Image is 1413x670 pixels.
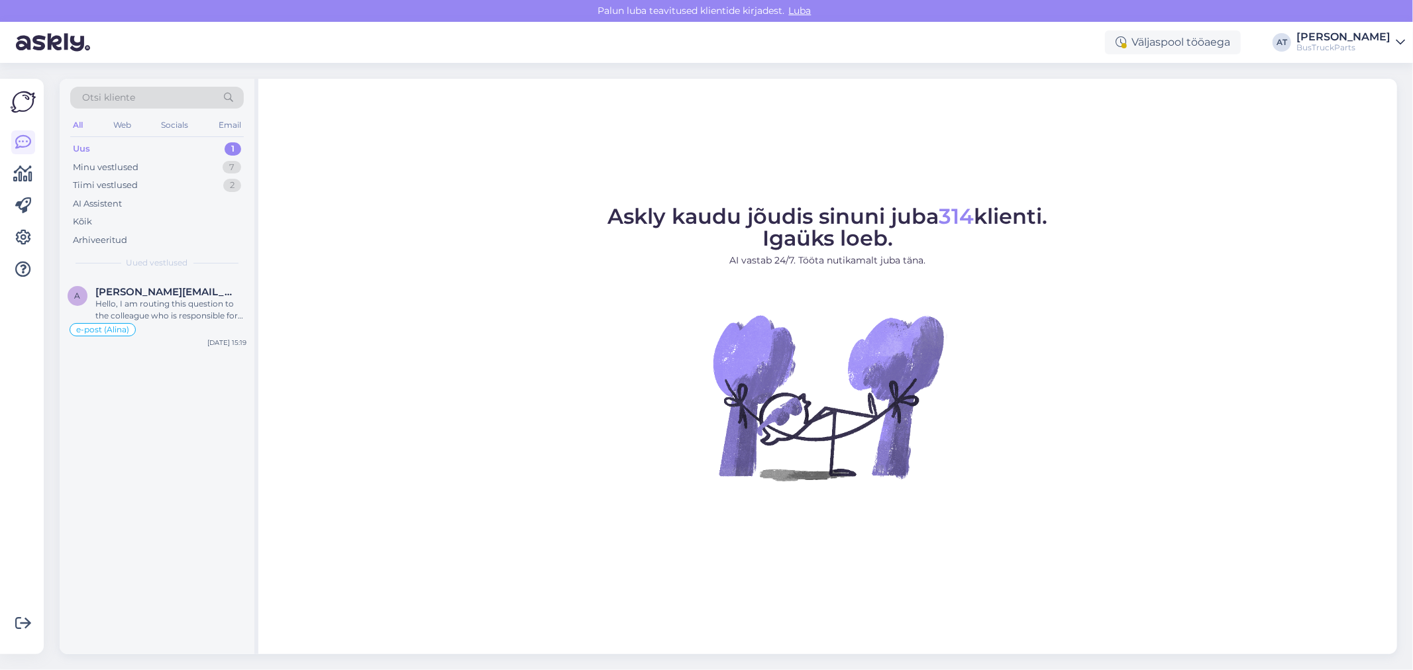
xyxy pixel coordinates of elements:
div: Arhiveeritud [73,234,127,247]
div: AI Assistent [73,197,122,211]
div: All [70,117,85,134]
span: allan.allanranna1243@gmail.com [95,286,233,298]
div: Uus [73,142,90,156]
span: Askly kaudu jõudis sinuni juba klienti. Igaüks loeb. [608,203,1048,251]
div: 7 [223,161,241,174]
span: 314 [939,203,974,229]
div: Kõik [73,215,92,228]
div: Socials [158,117,191,134]
div: [DATE] 15:19 [207,338,246,348]
img: Askly Logo [11,89,36,115]
span: a [75,291,81,301]
div: 2 [223,179,241,192]
div: Minu vestlused [73,161,138,174]
div: Email [216,117,244,134]
div: [PERSON_NAME] [1296,32,1390,42]
span: e-post (Alina) [76,326,129,334]
div: 1 [225,142,241,156]
div: Hello, I am routing this question to the colleague who is responsible for this topic. The reply m... [95,298,246,322]
a: [PERSON_NAME]BusTruckParts [1296,32,1405,53]
div: Tiimi vestlused [73,179,138,192]
span: Otsi kliente [82,91,135,105]
img: No Chat active [709,278,947,516]
p: AI vastab 24/7. Tööta nutikamalt juba täna. [608,254,1048,267]
div: AT [1273,33,1291,52]
span: Uued vestlused [127,257,188,269]
div: BusTruckParts [1296,42,1390,53]
div: Web [111,117,134,134]
span: Luba [785,5,815,17]
div: Väljaspool tööaega [1105,30,1241,54]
